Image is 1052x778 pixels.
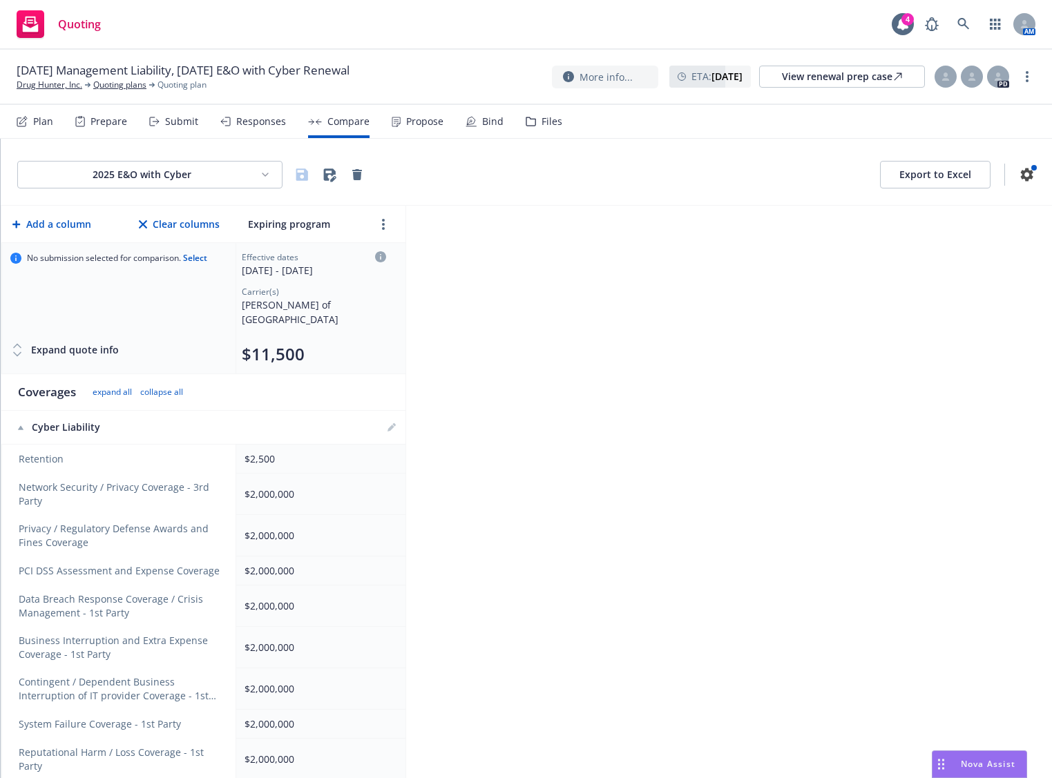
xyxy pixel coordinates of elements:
button: Clear columns [136,211,222,238]
div: $2,000,000 [245,752,392,766]
input: Expiring program [245,214,370,234]
a: View renewal prep case [759,66,925,88]
span: No submission selected for comparison. [27,253,207,264]
div: $2,000,000 [245,640,392,654]
span: System Failure Coverage - 1st Party [19,717,181,731]
span: Contingent / Dependent Business Interruption of IT provider Coverage - 1st Party [19,675,222,703]
div: Carrier(s) [242,286,386,298]
a: Search [950,10,977,38]
span: [DATE] Management Liability, [DATE] E&O with Cyber Renewal [17,62,350,79]
span: Network Security / Privacy Coverage - 3rd Party [19,480,222,508]
div: [DATE] - [DATE] [242,263,386,278]
button: More info... [552,66,658,88]
span: More info... [580,70,633,84]
div: Total premium (click to edit billing info) [242,343,386,365]
div: $2,000,000 [245,717,392,731]
span: PCI DSS Assessment and Expense Coverage [19,564,220,578]
div: 2025 E&O with Cyber [29,168,254,182]
div: $2,000,000 [245,528,392,543]
a: Drug Hunter, Inc. [17,79,82,91]
span: Quoting plan [157,79,207,91]
a: more [375,216,392,233]
div: Propose [406,116,443,127]
button: expand all [93,387,132,398]
span: Data Breach Response Coverage / Crisis Management - 1st Party [19,592,222,620]
div: Bind [482,116,504,127]
div: Coverages [18,384,76,400]
span: Reputational Harm / Loss Coverage - 1st Party [19,746,222,773]
span: Business Interruption and Extra Expense Coverage - 1st Party [19,634,222,661]
div: Cyber Liability [18,420,222,434]
div: $2,000,000 [245,681,392,696]
div: Plan [33,116,53,127]
div: Compare [327,116,370,127]
div: View renewal prep case [782,66,902,87]
a: Quoting plans [93,79,146,91]
button: Export to Excel [880,161,991,188]
a: Switch app [982,10,1009,38]
div: Drag to move [933,751,950,777]
span: Privacy / Regulatory Defense Awards and Fines Coverage [19,522,222,550]
div: [PERSON_NAME] of [GEOGRAPHIC_DATA] [242,298,386,327]
div: Submit [165,116,198,127]
strong: [DATE] [711,70,743,83]
div: $2,000,000 [245,599,392,613]
a: Quoting [11,5,106,43]
div: $2,000,000 [245,487,392,501]
div: Prepare [90,116,127,127]
span: ETA : [691,69,743,84]
a: Report a Bug [918,10,946,38]
div: $2,500 [245,451,392,466]
div: Responses [236,116,286,127]
button: Add a column [10,211,94,238]
button: Nova Assist [932,750,1027,778]
a: editPencil [383,419,400,436]
span: Quoting [58,19,101,30]
button: collapse all [140,387,183,398]
a: more [1019,68,1035,85]
div: $2,000,000 [245,563,392,578]
button: 2025 E&O with Cyber [17,161,283,188]
button: $11,500 [242,343,305,365]
div: Files [542,116,562,127]
button: Expand quote info [10,336,119,364]
span: Nova Assist [961,758,1015,770]
div: 4 [901,13,914,26]
div: Effective dates [242,251,386,263]
span: Retention [19,452,222,466]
